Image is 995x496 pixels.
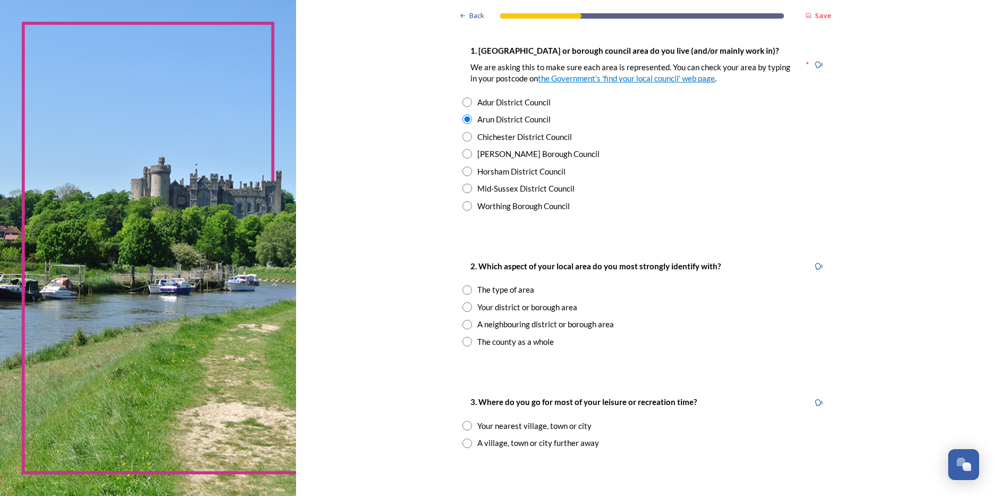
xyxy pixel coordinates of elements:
div: Your nearest village, town or city [477,420,592,432]
div: Worthing Borough Council [477,200,570,212]
div: Horsham District Council [477,166,566,178]
div: Arun District Council [477,113,551,126]
div: Mid-Sussex District Council [477,183,575,195]
div: The county as a whole [477,336,554,348]
strong: 1. [GEOGRAPHIC_DATA] or borough council area do you live (and/or mainly work in)? [470,46,779,55]
div: A neighbouring district or borough area [477,318,614,330]
div: Your district or borough area [477,301,577,313]
div: The type of area [477,284,534,296]
div: [PERSON_NAME] Borough Council [477,148,600,160]
strong: Save [815,11,831,20]
button: Open Chat [948,449,979,480]
strong: 3. Where do you go for most of your leisure or recreation time? [470,397,697,407]
div: Adur District Council [477,96,551,109]
span: Back [469,11,484,21]
a: the Government's 'find your local council' web page [538,73,715,83]
strong: 2. Which aspect of your local area do you most strongly identify with? [470,261,721,271]
div: Chichester District Council [477,131,572,143]
div: A village, town or city further away [477,437,599,449]
p: We are asking this to make sure each area is represented. You can check your area by typing in yo... [470,62,797,85]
